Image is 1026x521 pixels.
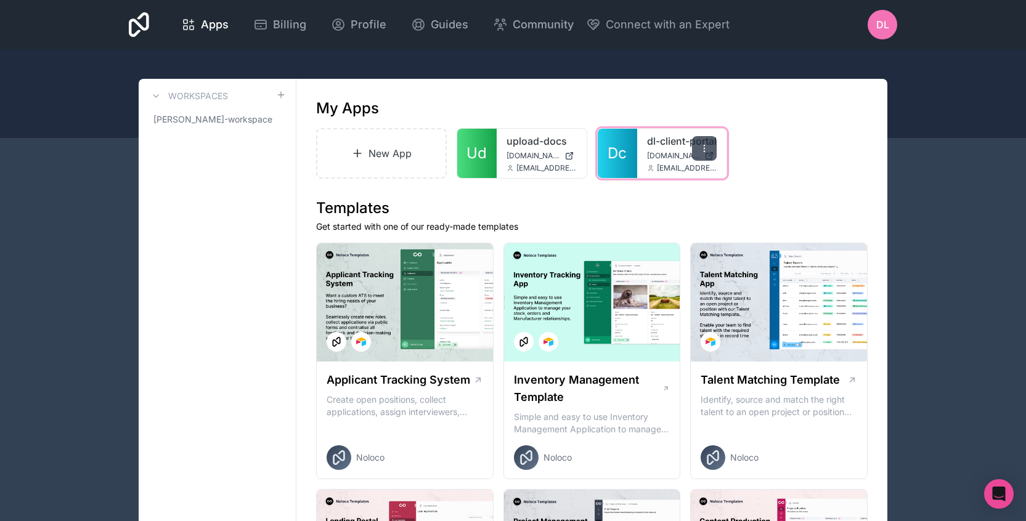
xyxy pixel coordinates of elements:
span: Profile [351,16,386,33]
img: Airtable Logo [544,337,553,347]
span: [EMAIL_ADDRESS][DOMAIN_NAME] [657,163,717,173]
h1: Applicant Tracking System [327,371,470,389]
h3: Workspaces [168,90,228,102]
span: Ud [466,143,487,163]
a: Apps [171,11,238,38]
p: Identify, source and match the right talent to an open project or position with our Talent Matchi... [701,394,857,418]
a: Workspaces [149,89,228,103]
p: Simple and easy to use Inventory Management Application to manage your stock, orders and Manufact... [514,411,670,435]
h1: Inventory Management Template [514,371,662,406]
span: [DOMAIN_NAME] [647,151,700,161]
p: Get started with one of our ready-made templates [316,220,868,233]
a: Billing [243,11,316,38]
span: Noloco [730,451,759,464]
img: Airtable Logo [706,337,715,347]
span: [EMAIL_ADDRESS][DOMAIN_NAME] [516,163,577,173]
a: Dc [598,129,637,178]
a: [PERSON_NAME]-workspace [149,108,286,131]
img: Airtable Logo [356,337,366,347]
h1: My Apps [316,99,379,118]
div: Open Intercom Messenger [984,479,1014,509]
span: Community [513,16,574,33]
span: Noloco [544,451,572,464]
span: [PERSON_NAME]-workspace [153,113,272,126]
span: [DOMAIN_NAME] [507,151,560,161]
span: Guides [431,16,468,33]
a: [DOMAIN_NAME] [647,151,717,161]
a: upload-docs [507,134,577,148]
h1: Templates [316,198,868,218]
a: Community [483,11,584,38]
h1: Talent Matching Template [701,371,840,389]
button: Connect with an Expert [586,16,730,33]
p: Create open positions, collect applications, assign interviewers, centralise candidate feedback a... [327,394,483,418]
span: Noloco [356,451,385,464]
span: Billing [273,16,306,33]
a: dl-client-portal [647,134,717,148]
a: [DOMAIN_NAME] [507,151,577,161]
span: Connect with an Expert [606,16,730,33]
span: Apps [201,16,229,33]
a: Ud [457,129,497,178]
span: DL [876,17,889,32]
a: Profile [321,11,396,38]
span: Dc [608,143,627,163]
a: New App [316,128,447,179]
a: Guides [401,11,478,38]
